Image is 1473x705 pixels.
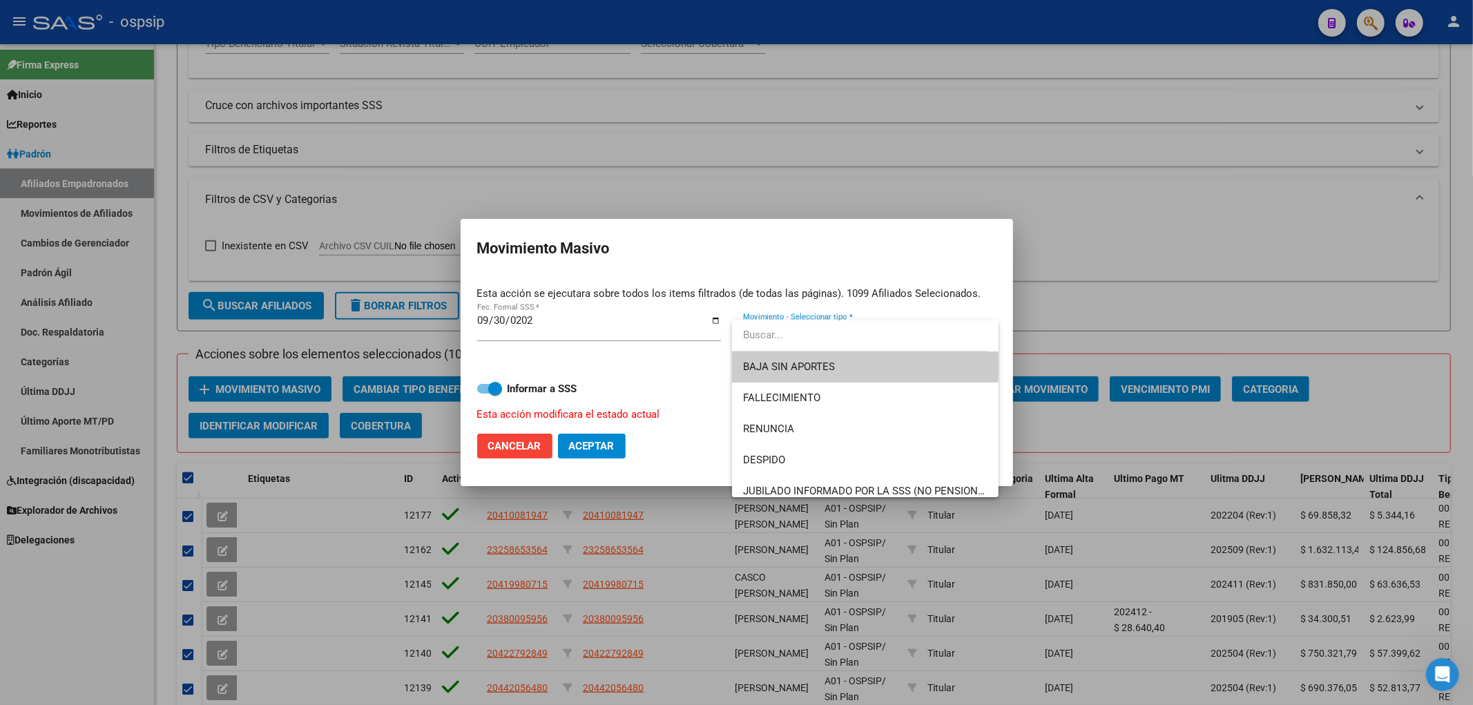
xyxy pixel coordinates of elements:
[743,454,785,466] span: DESPIDO
[732,320,987,351] input: dropdown search
[743,392,820,404] span: FALLECIMIENTO
[743,360,835,373] span: BAJA SIN APORTES
[1426,658,1459,691] iframe: Intercom live chat
[743,423,794,435] span: RENUNCIA
[743,485,1002,497] span: JUBILADO INFORMADO POR LA SSS (NO PENSIONADO)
